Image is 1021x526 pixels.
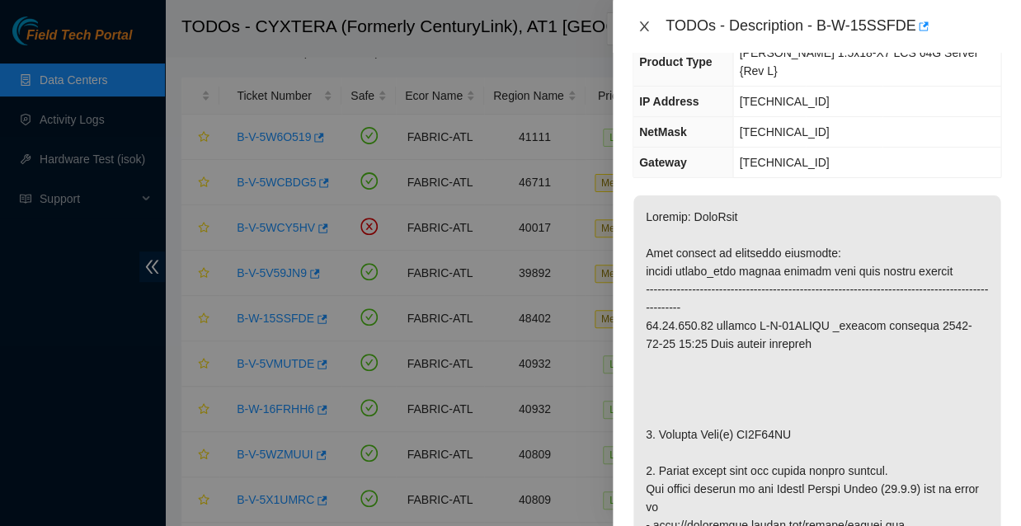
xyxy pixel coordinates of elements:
[639,125,687,139] span: NetMask
[739,156,829,169] span: [TECHNICAL_ID]
[666,13,1001,40] div: TODOs - Description - B-W-15SSFDE
[638,20,651,33] span: close
[639,156,687,169] span: Gateway
[739,95,829,108] span: [TECHNICAL_ID]
[639,95,699,108] span: IP Address
[639,55,712,68] span: Product Type
[633,19,656,35] button: Close
[739,125,829,139] span: [TECHNICAL_ID]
